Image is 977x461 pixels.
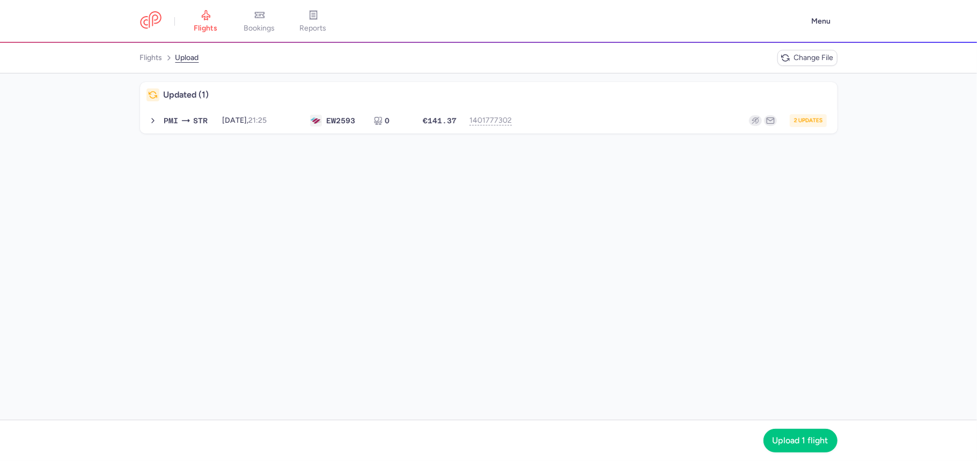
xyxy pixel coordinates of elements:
[773,436,828,445] span: Upload 1 flight
[222,116,297,125] div: [DATE],
[326,116,336,125] span: EW
[300,24,327,33] span: reports
[777,50,838,66] button: Change file
[798,116,822,125] span: updates
[310,115,322,127] figure: EW airline logo
[763,429,838,452] button: Upload 1 flight
[140,11,161,31] a: CitizenPlane red outlined logo
[164,115,178,127] span: PMI
[140,49,163,66] a: flights
[193,115,208,127] span: STR
[794,54,834,62] span: Change file
[287,10,340,33] a: reports
[248,116,267,125] time: 21:25
[794,116,797,125] span: 2
[179,10,233,33] a: flights
[194,24,218,33] span: flights
[326,116,355,125] div: 2593
[164,90,831,100] h4: Updated (1)
[233,10,287,33] a: bookings
[140,108,838,133] button: PMISTR[DATE],21:25EW25930€141.3714017773022updates
[175,49,199,66] a: upload
[469,116,507,125] button: 1401777302
[805,11,838,32] button: Menu
[244,24,275,33] span: bookings
[374,116,401,125] div: 0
